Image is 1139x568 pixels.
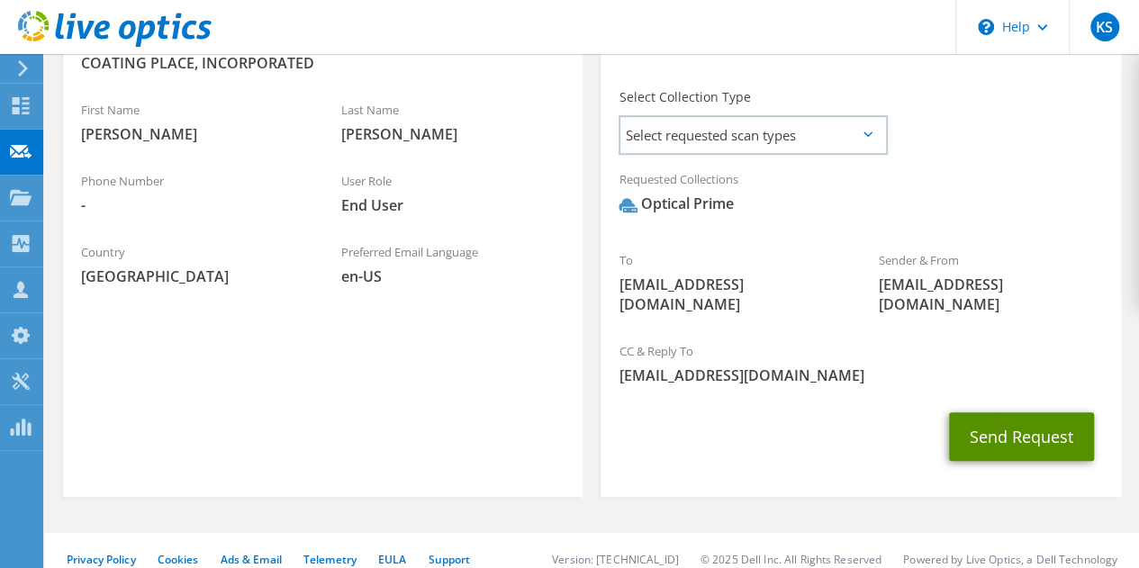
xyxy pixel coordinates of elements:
span: KS [1090,13,1119,41]
button: Send Request [949,412,1094,461]
div: Country [63,233,323,295]
span: [PERSON_NAME] [341,124,565,144]
span: Select requested scan types [620,117,885,153]
span: [GEOGRAPHIC_DATA] [81,266,305,286]
a: EULA [378,552,406,567]
li: Powered by Live Optics, a Dell Technology [903,552,1117,567]
div: Preferred Email Language [323,233,583,295]
span: [EMAIL_ADDRESS][DOMAIN_NAME] [619,275,843,314]
span: COATING PLACE, INCORPORATED [81,53,565,73]
span: - [81,195,305,215]
div: CC & Reply To [601,332,1120,394]
div: Sender & From [861,241,1121,323]
a: Telemetry [303,552,357,567]
span: [PERSON_NAME] [81,124,305,144]
li: Version: [TECHNICAL_ID] [552,552,679,567]
div: First Name [63,91,323,153]
div: Last Name [323,91,583,153]
div: Phone Number [63,162,323,224]
span: en-US [341,266,565,286]
svg: \n [978,19,994,35]
a: Support [428,552,470,567]
div: User Role [323,162,583,224]
a: Cookies [158,552,199,567]
li: © 2025 Dell Inc. All Rights Reserved [701,552,881,567]
div: To [601,241,861,323]
a: Ads & Email [221,552,282,567]
span: [EMAIL_ADDRESS][DOMAIN_NAME] [879,275,1103,314]
div: Requested Collections [601,160,1120,232]
label: Select Collection Type [619,88,750,106]
span: End User [341,195,565,215]
a: Privacy Policy [67,552,136,567]
div: Optical Prime [619,194,733,214]
span: [EMAIL_ADDRESS][DOMAIN_NAME] [619,365,1102,385]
